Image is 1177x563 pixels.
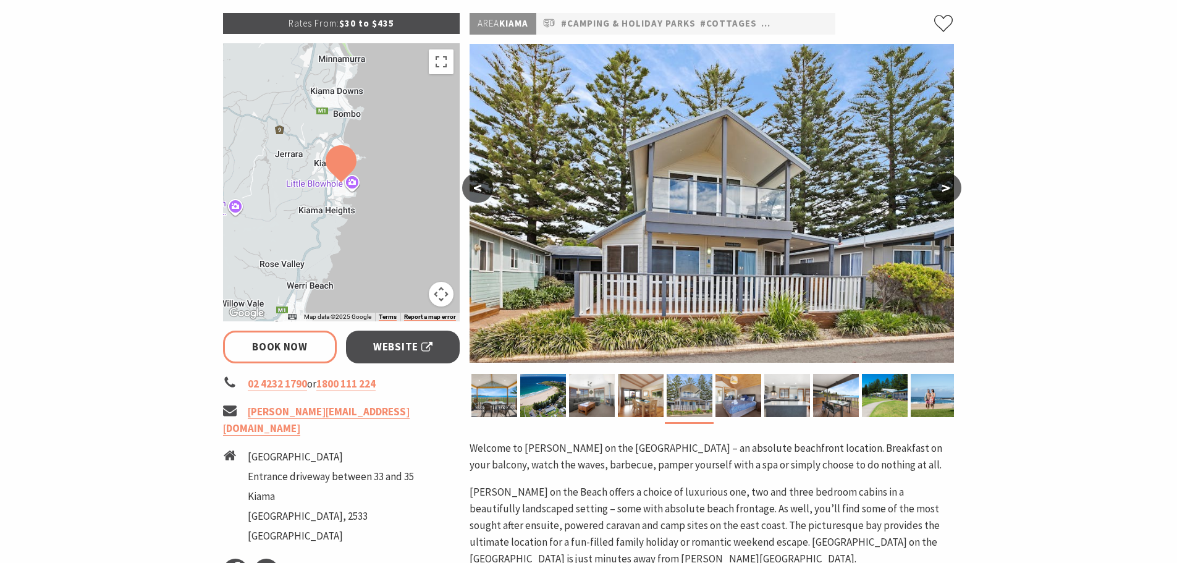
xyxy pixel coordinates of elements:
[226,305,267,321] img: Google
[471,374,517,417] img: Kendalls on the Beach Holiday Park
[304,313,371,320] span: Map data ©2025 Google
[223,331,337,363] a: Book Now
[478,17,499,29] span: Area
[248,488,414,505] li: Kiama
[226,305,267,321] a: Open this area in Google Maps (opens a new window)
[379,313,397,321] a: Terms (opens in new tab)
[764,374,810,417] img: Full size kitchen in Cabin 12
[715,374,761,417] img: Kendalls on the Beach Holiday Park
[862,374,908,417] img: Beachfront cabins at Kendalls on the Beach Holiday Park
[813,374,859,417] img: Enjoy the beachfront view in Cabin 12
[561,16,696,32] a: #Camping & Holiday Parks
[429,282,454,307] button: Map camera controls
[470,44,954,363] img: Kendalls on the Beach Holiday Park
[316,377,376,391] a: 1800 111 224
[288,313,297,321] button: Keyboard shortcuts
[223,13,460,34] p: $30 to $435
[462,173,493,203] button: <
[520,374,566,417] img: Aerial view of Kendalls on the Beach Holiday Park
[911,374,956,417] img: Kendalls Beach
[429,49,454,74] button: Toggle fullscreen view
[569,374,615,417] img: Lounge room in Cabin 12
[667,374,712,417] img: Kendalls on the Beach Holiday Park
[373,339,432,355] span: Website
[930,173,961,203] button: >
[470,13,536,35] p: Kiama
[289,17,339,29] span: Rates From:
[248,377,307,391] a: 02 4232 1790
[248,508,414,525] li: [GEOGRAPHIC_DATA], 2533
[223,376,460,392] li: or
[761,16,833,32] a: #Pet Friendly
[470,440,954,473] p: Welcome to [PERSON_NAME] on the [GEOGRAPHIC_DATA] – an absolute beachfront location. Breakfast on...
[346,331,460,363] a: Website
[618,374,664,417] img: Kendalls on the Beach Holiday Park
[223,405,410,436] a: [PERSON_NAME][EMAIL_ADDRESS][DOMAIN_NAME]
[248,468,414,485] li: Entrance driveway between 33 and 35
[700,16,757,32] a: #Cottages
[248,449,414,465] li: [GEOGRAPHIC_DATA]
[248,528,414,544] li: [GEOGRAPHIC_DATA]
[404,313,456,321] a: Report a map error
